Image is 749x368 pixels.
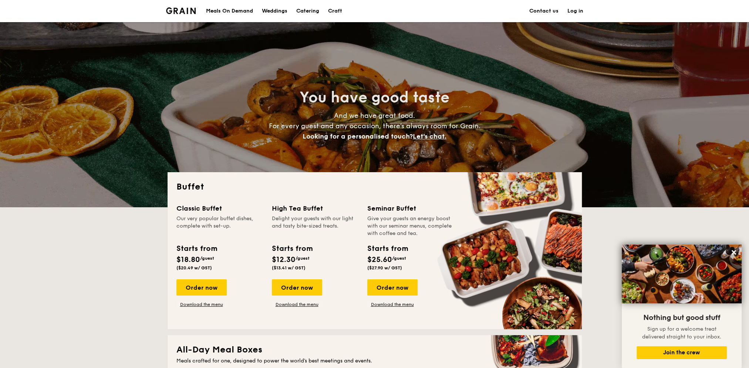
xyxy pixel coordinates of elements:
[367,203,454,214] div: Seminar Buffet
[176,357,573,365] div: Meals crafted for one, designed to power the world's best meetings and events.
[166,7,196,14] img: Grain
[303,132,413,140] span: Looking for a personalised touch?
[296,256,310,261] span: /guest
[413,132,446,140] span: Let's chat.
[272,203,358,214] div: High Tea Buffet
[272,301,322,307] a: Download the menu
[272,215,358,237] div: Delight your guests with our light and tasty bite-sized treats.
[392,256,406,261] span: /guest
[637,346,727,359] button: Join the crew
[367,279,418,296] div: Order now
[367,255,392,264] span: $25.60
[176,279,227,296] div: Order now
[367,301,418,307] a: Download the menu
[272,255,296,264] span: $12.30
[367,215,454,237] div: Give your guests an energy boost with our seminar menus, complete with coffee and tea.
[176,243,217,254] div: Starts from
[367,243,408,254] div: Starts from
[272,243,312,254] div: Starts from
[269,112,480,140] span: And we have great food. For every guest and any occasion, there’s always room for Grain.
[367,265,402,270] span: ($27.90 w/ GST)
[176,301,227,307] a: Download the menu
[200,256,214,261] span: /guest
[272,279,322,296] div: Order now
[176,344,573,356] h2: All-Day Meal Boxes
[728,246,740,258] button: Close
[642,326,721,340] span: Sign up for a welcome treat delivered straight to your inbox.
[176,265,212,270] span: ($20.49 w/ GST)
[176,181,573,193] h2: Buffet
[166,7,196,14] a: Logotype
[176,203,263,214] div: Classic Buffet
[300,89,449,106] span: You have good taste
[272,265,306,270] span: ($13.41 w/ GST)
[643,313,720,322] span: Nothing but good stuff
[176,215,263,237] div: Our very popular buffet dishes, complete with set-up.
[622,245,742,303] img: DSC07876-Edit02-Large.jpeg
[176,255,200,264] span: $18.80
